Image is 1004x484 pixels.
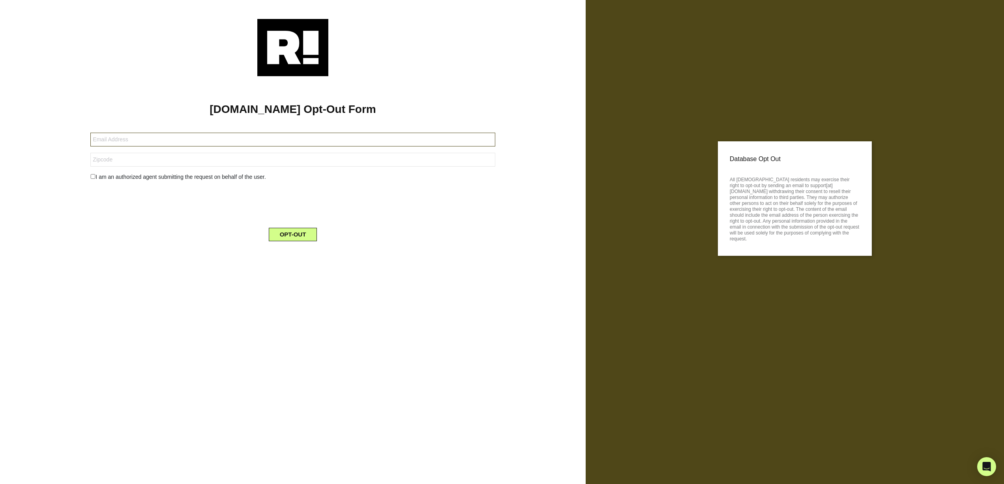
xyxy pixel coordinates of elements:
h1: [DOMAIN_NAME] Opt-Out Form [12,103,574,116]
input: Zipcode [90,153,495,167]
input: Email Address [90,133,495,146]
p: Database Opt Out [730,153,860,165]
div: Open Intercom Messenger [977,457,996,476]
button: OPT-OUT [269,228,317,241]
p: All [DEMOGRAPHIC_DATA] residents may exercise their right to opt-out by sending an email to suppo... [730,174,860,242]
div: I am an authorized agent submitting the request on behalf of the user. [84,173,501,181]
iframe: reCAPTCHA [233,188,353,218]
img: Retention.com [257,19,328,76]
